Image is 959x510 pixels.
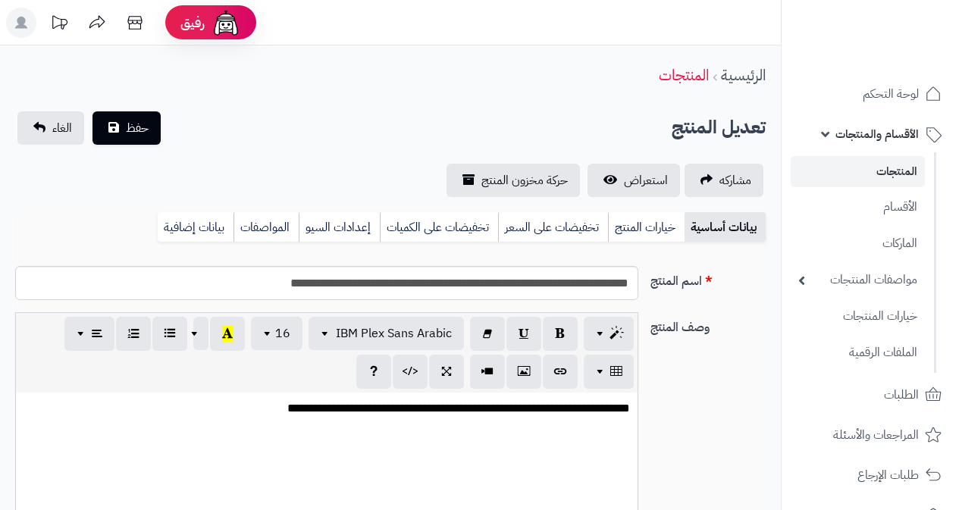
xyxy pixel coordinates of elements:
[791,457,950,493] a: طلبات الإرجاع
[685,212,766,242] a: بيانات أساسية
[624,171,668,189] span: استعراض
[791,156,925,187] a: المنتجات
[299,212,380,242] a: إعدادات السيو
[158,212,233,242] a: بيانات إضافية
[588,164,680,197] a: استعراض
[672,112,766,143] h2: تعديل المنتج
[835,124,919,145] span: الأقسام والمنتجات
[863,83,919,105] span: لوحة التحكم
[233,212,299,242] a: المواصفات
[275,324,290,343] span: 16
[884,384,919,405] span: الطلبات
[40,8,78,42] a: تحديثات المنصة
[211,8,241,38] img: ai-face.png
[309,317,464,350] button: IBM Plex Sans Arabic
[791,300,925,333] a: خيارات المنتجات
[644,266,772,290] label: اسم المنتج
[791,264,925,296] a: مواصفات المنتجات
[791,227,925,260] a: الماركات
[856,37,945,69] img: logo-2.png
[380,212,498,242] a: تخفيضات على الكميات
[857,465,919,486] span: طلبات الإرجاع
[498,212,608,242] a: تخفيضات على السعر
[92,111,161,145] button: حفظ
[659,64,709,86] a: المنتجات
[721,64,766,86] a: الرئيسية
[608,212,685,242] a: خيارات المنتج
[791,417,950,453] a: المراجعات والأسئلة
[833,424,919,446] span: المراجعات والأسئلة
[481,171,568,189] span: حركة مخزون المنتج
[336,324,452,343] span: IBM Plex Sans Arabic
[180,14,205,32] span: رفيق
[791,336,925,369] a: الملفات الرقمية
[126,119,149,137] span: حفظ
[52,119,72,137] span: الغاء
[644,312,772,336] label: وصف المنتج
[791,191,925,224] a: الأقسام
[791,377,950,413] a: الطلبات
[685,164,763,197] a: مشاركه
[791,76,950,112] a: لوحة التحكم
[251,317,302,350] button: 16
[447,164,580,197] a: حركة مخزون المنتج
[17,111,84,145] a: الغاء
[719,171,751,189] span: مشاركه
